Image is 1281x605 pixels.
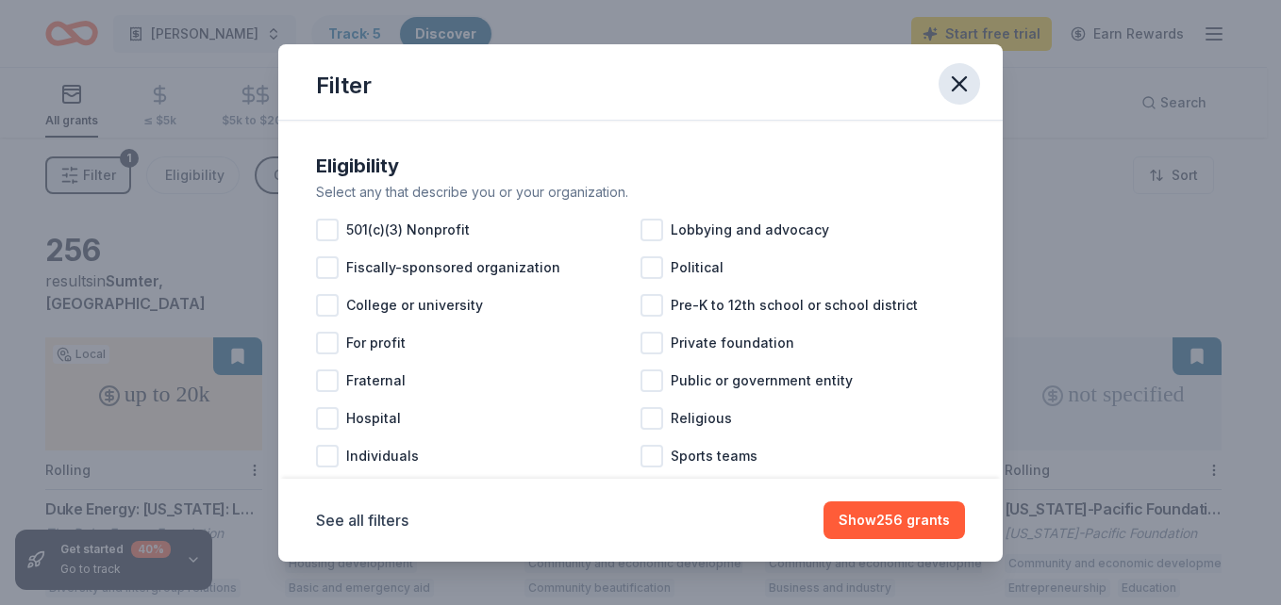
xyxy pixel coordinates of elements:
span: College or university [346,294,483,317]
div: Select any that describe you or your organization. [316,181,965,204]
span: Public or government entity [671,369,853,392]
span: Pre-K to 12th school or school district [671,294,918,317]
span: Individuals [346,445,419,467]
span: Hospital [346,407,401,430]
span: Religious [671,407,732,430]
span: Political [671,256,724,279]
div: Filter [316,71,372,101]
span: Lobbying and advocacy [671,219,829,241]
div: Eligibility [316,151,965,181]
span: Fiscally-sponsored organization [346,256,560,279]
button: See all filters [316,509,408,531]
span: 501(c)(3) Nonprofit [346,219,470,241]
button: Show256 grants [823,501,965,539]
span: Private foundation [671,332,794,354]
span: Fraternal [346,369,406,392]
span: For profit [346,332,406,354]
span: Sports teams [671,445,757,467]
